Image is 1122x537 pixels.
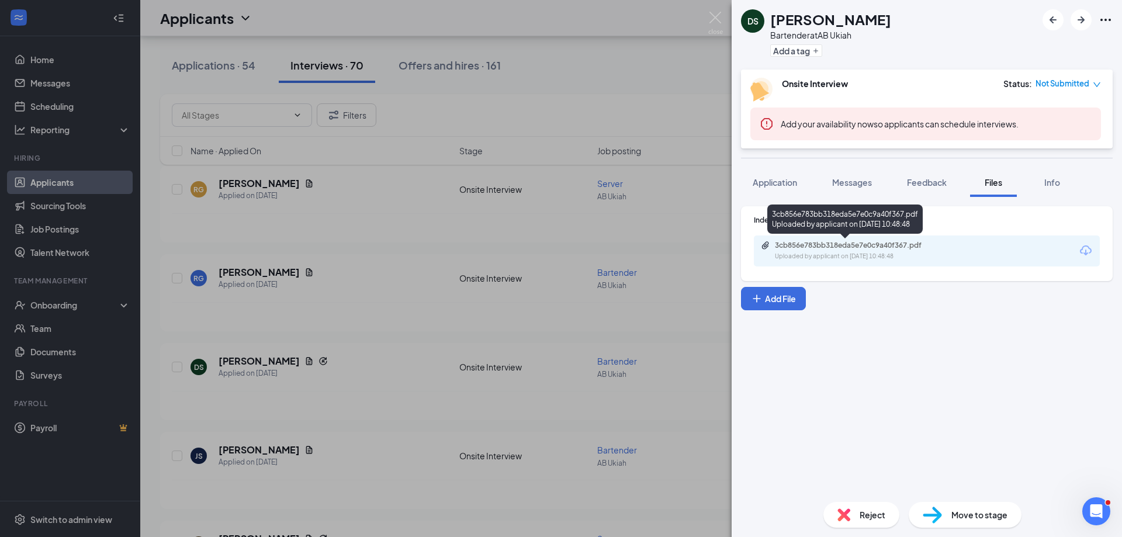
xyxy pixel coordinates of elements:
[761,241,950,261] a: Paperclip3cb856e783bb318eda5e7e0c9a40f367.pdfUploaded by applicant on [DATE] 10:48:48
[741,287,806,310] button: Add FilePlus
[770,9,891,29] h1: [PERSON_NAME]
[754,215,1100,225] div: Indeed Resume
[753,177,797,188] span: Application
[1099,13,1113,27] svg: Ellipses
[1003,78,1032,89] div: Status :
[907,177,947,188] span: Feedback
[747,15,759,27] div: DS
[1044,177,1060,188] span: Info
[860,508,885,521] span: Reject
[767,205,923,234] div: 3cb856e783bb318eda5e7e0c9a40f367.pdf Uploaded by applicant on [DATE] 10:48:48
[812,47,819,54] svg: Plus
[781,119,1019,129] span: so applicants can schedule interviews.
[951,508,1007,521] span: Move to stage
[782,78,848,89] b: Onsite Interview
[1036,78,1089,89] span: Not Submitted
[775,252,950,261] div: Uploaded by applicant on [DATE] 10:48:48
[1079,244,1093,258] svg: Download
[1043,9,1064,30] button: ArrowLeftNew
[985,177,1002,188] span: Files
[1093,81,1101,89] span: down
[751,293,763,304] svg: Plus
[770,29,891,41] div: Bartender at AB Ukiah
[775,241,939,250] div: 3cb856e783bb318eda5e7e0c9a40f367.pdf
[781,118,874,130] button: Add your availability now
[1046,13,1060,27] svg: ArrowLeftNew
[1082,497,1110,525] iframe: Intercom live chat
[760,117,774,131] svg: Error
[770,44,822,57] button: PlusAdd a tag
[761,241,770,250] svg: Paperclip
[1074,13,1088,27] svg: ArrowRight
[832,177,872,188] span: Messages
[1071,9,1092,30] button: ArrowRight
